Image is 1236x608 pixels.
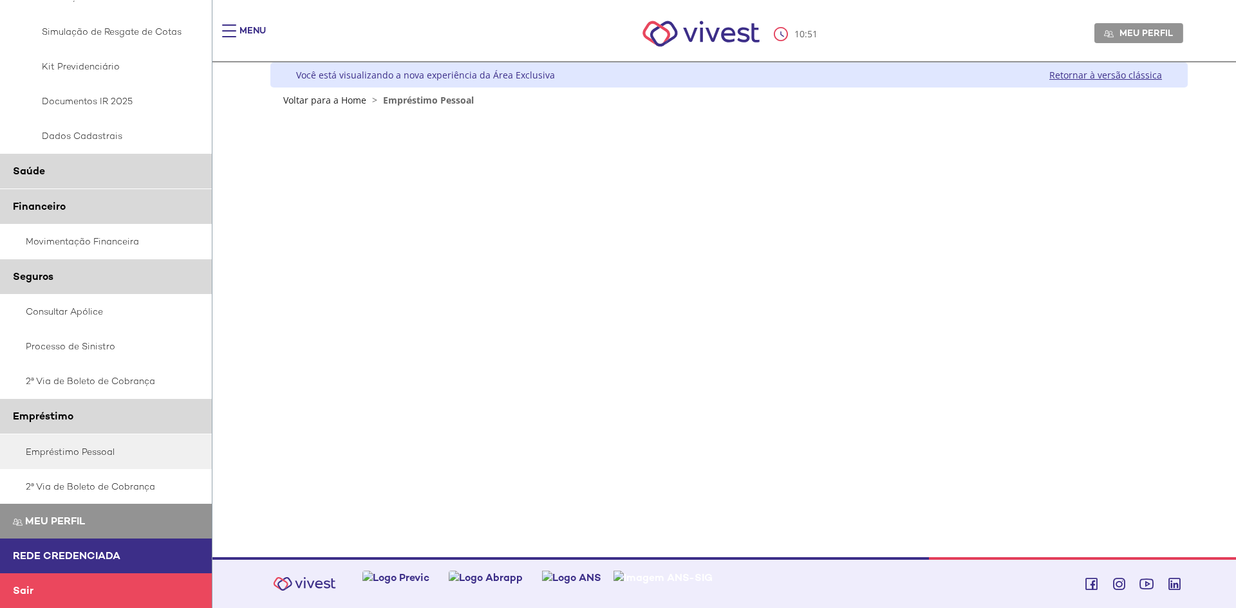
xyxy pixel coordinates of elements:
img: Meu perfil [1104,29,1114,39]
span: > [369,94,380,106]
a: Voltar para a Home [283,94,366,106]
img: Imagem ANS-SIG [613,571,713,584]
img: Vivest [628,6,774,61]
span: Sair [13,584,33,597]
img: Vivest [266,569,343,598]
div: Você está visualizando a nova experiência da Área Exclusiva [296,69,555,81]
span: Seguros [13,270,53,283]
span: Kit Previdenciário [26,59,182,74]
span: Empréstimo Pessoal [383,94,474,106]
span: Documentos IR 2025 [26,93,182,109]
span: Rede Credenciada [13,549,120,562]
span: Financeiro [13,199,66,213]
span: Dados Cadastrais [26,128,182,143]
a: Meu perfil [1094,23,1183,42]
span: Saúde [13,164,45,178]
div: Menu [239,24,266,50]
span: Simulação de Resgate de Cotas [26,24,182,39]
img: Logo Abrapp [449,571,523,584]
section: <span lang="pt-BR" dir="ltr">Empréstimos - Phoenix Finne</span> [347,118,1112,419]
img: Logo ANS [542,571,601,584]
span: 10 [794,28,805,40]
span: Meu perfil [1119,27,1173,39]
a: Retornar à versão clássica [1049,69,1162,81]
footer: Vivest [212,557,1236,608]
div: Vivest [261,62,1188,557]
span: Empréstimo [13,409,73,423]
span: Meu perfil [25,514,85,528]
img: Logo Previc [362,571,429,584]
iframe: Iframe [347,118,1112,417]
div: : [774,27,820,41]
img: Meu perfil [13,517,23,527]
span: 51 [807,28,818,40]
